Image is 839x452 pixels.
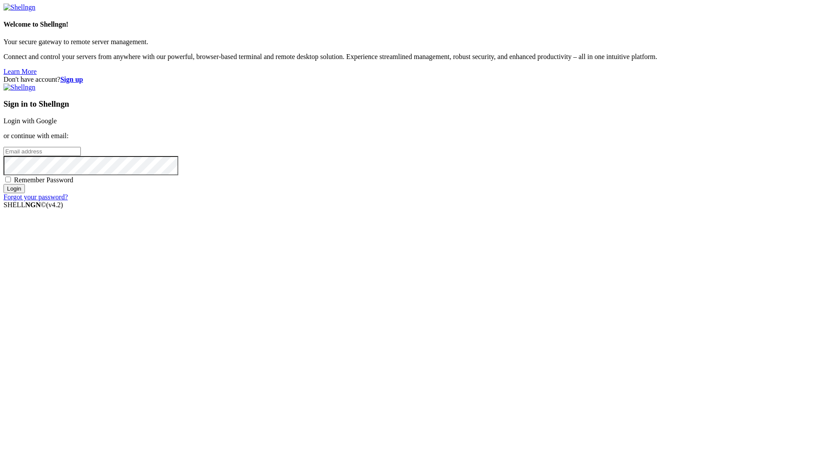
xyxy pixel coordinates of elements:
p: or continue with email: [3,132,836,140]
b: NGN [25,201,41,209]
div: Don't have account? [3,76,836,83]
input: Login [3,184,25,193]
img: Shellngn [3,3,35,11]
p: Your secure gateway to remote server management. [3,38,836,46]
p: Connect and control your servers from anywhere with our powerful, browser-based terminal and remo... [3,53,836,61]
span: SHELL © [3,201,63,209]
h4: Welcome to Shellngn! [3,21,836,28]
span: Remember Password [14,176,73,184]
a: Learn More [3,68,37,75]
h3: Sign in to Shellngn [3,99,836,109]
a: Login with Google [3,117,57,125]
input: Remember Password [5,177,11,182]
a: Forgot your password? [3,193,68,201]
input: Email address [3,147,81,156]
span: 4.2.0 [46,201,63,209]
img: Shellngn [3,83,35,91]
a: Sign up [60,76,83,83]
